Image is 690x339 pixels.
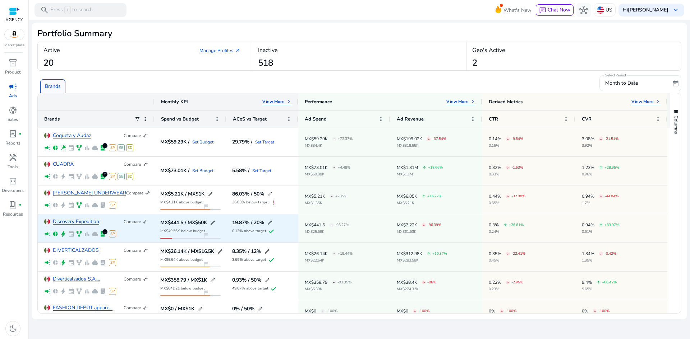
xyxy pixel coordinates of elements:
span: cloud [92,145,98,151]
span: lab_profile [100,259,106,266]
span: compare_arrows [142,305,148,311]
span: Columns [673,116,679,134]
span: arrow_downward [599,194,603,198]
p: Resources [3,211,23,217]
p: 36.03% below target [232,201,269,204]
p: 0.23% [489,287,523,291]
h5: MX$5.21K / MX$1K [160,192,204,197]
span: campaign [44,202,51,208]
span: lab_profile [100,202,106,208]
h5: 0% / 50% [232,306,254,311]
p: MX$34.4K [305,144,353,147]
span: arrow_upward [503,223,507,227]
a: Set Target [255,140,274,144]
p: +18.66% [428,166,443,169]
p: 0.96% [582,173,619,176]
a: Discovery Expedition [53,219,99,225]
h5: MX$59.29K / [160,140,189,145]
span: donut_small [9,106,17,114]
span: exclamation [270,199,277,206]
span: family_history [76,145,82,151]
span: edit [267,191,273,197]
p: 0% [582,309,588,313]
p: +285% [335,194,347,198]
span: family_history [76,173,82,180]
p: Compare [124,248,141,253]
p: 0.32% [489,165,501,170]
p: +15.44% [338,252,353,255]
p: MX$318.65K [397,144,446,147]
p: 0.3% [489,223,499,227]
p: 3.92% [582,144,618,147]
h5: 0.93% / 50% [232,278,261,283]
span: hub [579,6,588,14]
div: 1 [102,229,107,234]
span: inventory_2 [9,58,17,67]
a: Set Budget [192,140,213,144]
p: MX$22.64K [305,259,353,262]
span: SP [109,288,116,295]
p: -93.35% [337,281,351,284]
p: 0.15% [489,144,523,147]
p: AGENCY [5,17,23,23]
span: lab_profile [100,145,106,151]
span: - [331,189,333,203]
span: bar_chart [84,145,90,151]
span: SD [126,144,133,151]
span: lab_profile [100,288,106,295]
span: CVR [582,116,592,122]
a: Set Budget [192,169,213,173]
p: MX$61.53K [397,230,441,234]
h5: MX$73.01K / [160,168,189,173]
p: -44.84% [604,194,618,198]
p: MX$358.79 [305,280,327,284]
span: arrow_upward [423,166,426,169]
span: arrow_downward [506,137,510,141]
p: -22.41% [511,252,525,255]
h4: Geo's Active [472,47,505,54]
span: cloud [92,202,98,208]
p: MX$1.35K [305,201,347,205]
span: - [330,217,332,232]
p: -1.53% [511,166,523,169]
p: MX$59.29K [305,137,328,141]
span: flag_2 [203,261,209,267]
span: arrow_downward [599,137,603,141]
h5: 29.79% / [232,140,252,145]
span: Brands [44,116,60,122]
span: compare_arrows [142,161,148,167]
p: MX$0 [305,309,316,313]
span: SP [109,144,116,151]
p: -9.84% [511,137,523,141]
span: campaign [44,173,51,180]
span: edit [267,220,273,226]
p: 3.08% [582,137,594,141]
span: pie_chart [52,259,59,266]
p: 3.65% above target [232,258,266,262]
p: 0.65% [489,201,525,205]
span: arrow_downward [506,252,510,255]
span: cloud [92,173,98,180]
p: +26.61% [509,223,524,227]
h5: 19.87% / 20% [232,220,264,225]
span: keyboard_arrow_right [655,99,661,104]
p: 0.45% [489,259,525,262]
span: date_range [672,80,679,87]
p: 0.44% [489,194,501,198]
span: code_blocks [9,177,17,185]
span: bolt [60,202,66,208]
span: / [64,6,71,14]
p: MX$641.21 below budget [160,287,205,290]
p: Compare [124,276,141,282]
p: -100% [418,309,429,313]
p: MX$26.14K [305,251,328,256]
p: View More [446,99,469,104]
p: 1.23% [582,165,594,170]
span: flag_2 [203,204,209,209]
h5: 5.58% / [232,168,249,173]
span: bar_chart [84,173,90,180]
b: [PERSON_NAME] [628,6,668,13]
p: Press to search [50,6,93,14]
p: +28.95% [604,166,619,169]
span: bar_chart [84,288,90,295]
